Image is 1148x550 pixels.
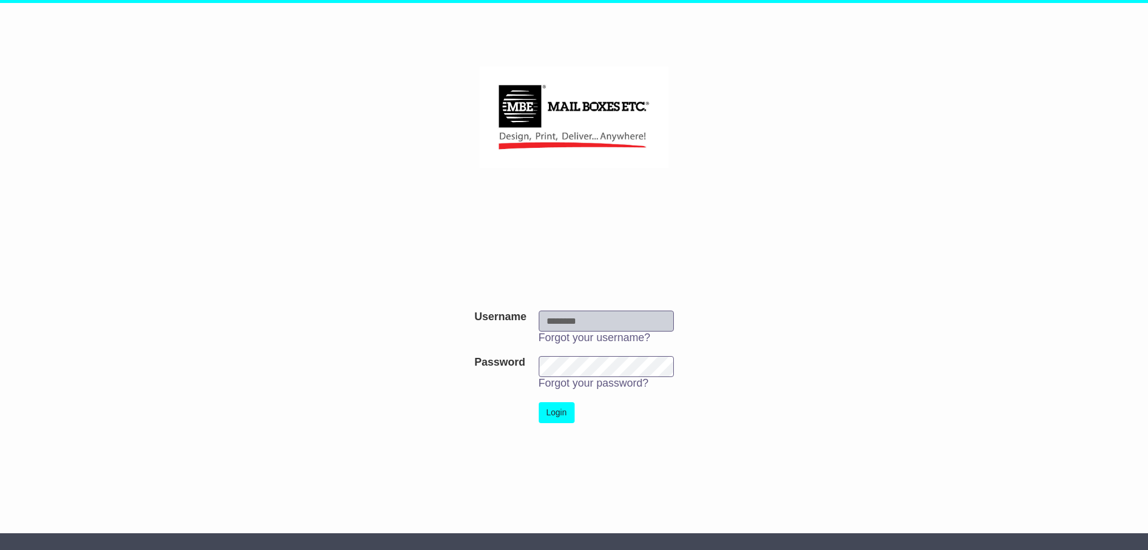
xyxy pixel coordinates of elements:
a: Forgot your password? [539,377,649,389]
img: MBE Broadbeach [480,66,668,168]
label: Password [474,356,525,369]
a: Forgot your username? [539,332,651,344]
button: Login [539,402,575,423]
label: Username [474,311,526,324]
